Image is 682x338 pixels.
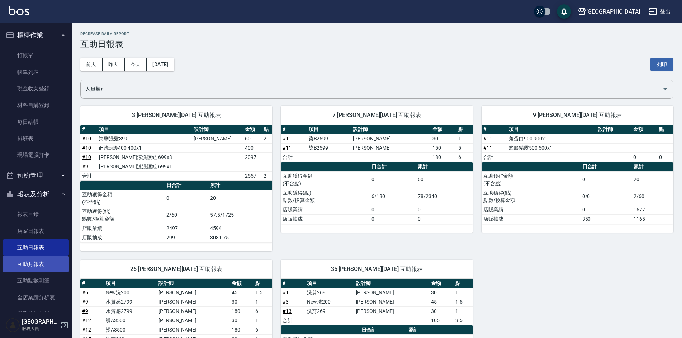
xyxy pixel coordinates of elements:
[581,214,632,224] td: 350
[157,297,230,306] td: [PERSON_NAME]
[482,162,673,224] table: a dense table
[157,279,230,288] th: 設計師
[254,325,272,334] td: 6
[429,279,454,288] th: 金額
[230,306,254,316] td: 180
[354,306,429,316] td: [PERSON_NAME]
[3,185,69,203] button: 報表及分析
[165,233,208,242] td: 799
[557,4,571,19] button: save
[3,223,69,239] a: 店家日報表
[305,288,354,297] td: 洗剪269
[3,26,69,44] button: 櫃檯作業
[429,297,454,306] td: 45
[80,171,97,180] td: 合計
[482,188,581,205] td: 互助獲得(點) 點數/換算金額
[581,162,632,172] th: 日合計
[165,224,208,233] td: 2497
[305,279,354,288] th: 項目
[283,308,292,314] a: #13
[482,214,581,224] td: 店販抽成
[657,125,673,134] th: 點
[646,5,673,18] button: 登出
[262,125,273,134] th: 點
[3,130,69,147] a: 排班表
[82,290,88,295] a: #6
[307,125,351,134] th: 項目
[281,125,473,162] table: a dense table
[454,316,473,325] td: 3.5
[165,190,208,207] td: 0
[631,125,657,134] th: 金額
[483,136,492,141] a: #11
[9,6,29,15] img: Logo
[581,188,632,205] td: 0/0
[431,143,456,152] td: 150
[281,125,307,134] th: #
[351,134,431,143] td: [PERSON_NAME]
[632,162,673,172] th: 累計
[360,325,407,335] th: 日合計
[82,145,91,151] a: #10
[262,134,273,143] td: 2
[281,279,305,288] th: #
[289,266,464,273] span: 35 [PERSON_NAME][DATE] 互助報表
[165,181,208,190] th: 日合計
[230,279,254,288] th: 金額
[283,145,292,151] a: #11
[208,181,272,190] th: 累計
[454,288,473,297] td: 1
[586,7,640,16] div: [GEOGRAPHIC_DATA]
[407,325,473,335] th: 累計
[581,171,632,188] td: 0
[230,325,254,334] td: 180
[482,152,507,162] td: 合計
[456,125,473,134] th: 點
[208,233,272,242] td: 3081.75
[657,152,673,162] td: 0
[80,181,272,243] table: a dense table
[370,188,416,205] td: 6/180
[80,190,165,207] td: 互助獲得金額 (不含點)
[283,290,289,295] a: #1
[89,112,264,119] span: 3 [PERSON_NAME][DATE] 互助報表
[97,134,192,143] td: 海鹽洗髮399
[416,188,473,205] td: 78/2340
[157,316,230,325] td: [PERSON_NAME]
[84,83,659,95] input: 人員名稱
[165,207,208,224] td: 2/60
[89,266,264,273] span: 26 [PERSON_NAME][DATE] 互助報表
[3,306,69,322] a: 營業統計分析表
[230,316,254,325] td: 30
[482,125,507,134] th: #
[3,256,69,272] a: 互助月報表
[429,316,454,325] td: 105
[351,125,431,134] th: 設計師
[243,143,262,152] td: 400
[482,125,673,162] table: a dense table
[80,32,673,36] h2: Decrease Daily Report
[3,239,69,256] a: 互助日報表
[370,214,416,224] td: 0
[283,299,289,305] a: #3
[659,83,671,95] button: Open
[3,64,69,80] a: 帳單列表
[429,306,454,316] td: 30
[80,39,673,49] h3: 互助日報表
[490,112,665,119] span: 9 [PERSON_NAME][DATE] 互助報表
[3,80,69,97] a: 現金收支登錄
[281,214,370,224] td: 店販抽成
[192,125,243,134] th: 設計師
[103,58,125,71] button: 昨天
[281,171,370,188] td: 互助獲得金額 (不含點)
[354,288,429,297] td: [PERSON_NAME]
[22,325,58,332] p: 服務人員
[370,171,416,188] td: 0
[416,214,473,224] td: 0
[80,279,104,288] th: #
[3,147,69,163] a: 現場電腦打卡
[370,205,416,214] td: 0
[507,143,596,152] td: 蜂膠精露500 500x1
[575,4,643,19] button: [GEOGRAPHIC_DATA]
[305,306,354,316] td: 洗剪269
